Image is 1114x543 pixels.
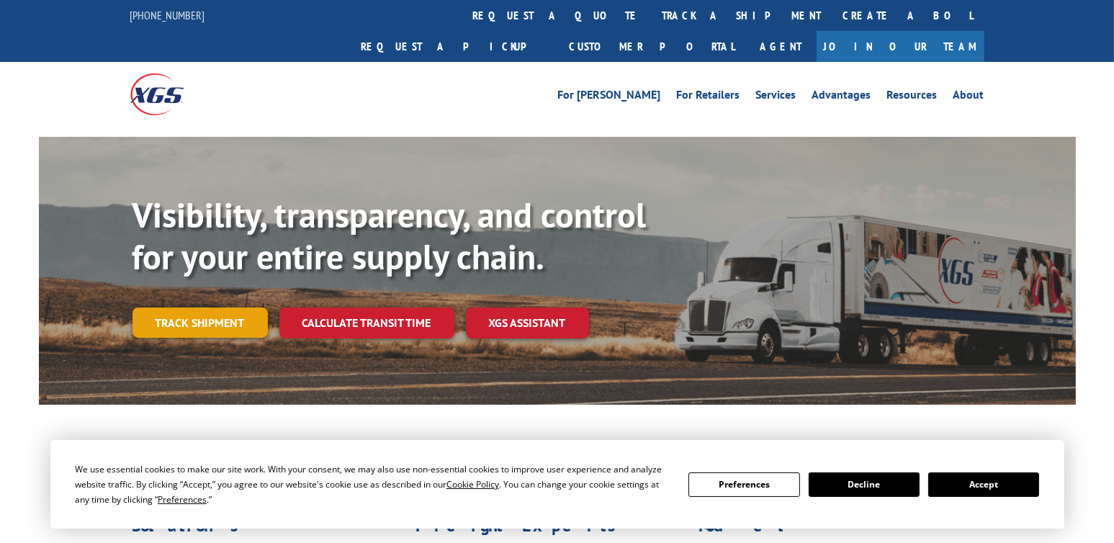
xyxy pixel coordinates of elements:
a: Request a pickup [351,31,559,62]
a: Track shipment [132,308,268,338]
a: About [953,89,984,105]
a: Services [756,89,796,105]
a: Agent [746,31,817,62]
b: Visibility, transparency, and control for your entire supply chain. [132,192,647,279]
a: [PHONE_NUMBER] [130,8,205,22]
a: For [PERSON_NAME] [558,89,661,105]
div: We use essential cookies to make our site work. With your consent, we may also use non-essential ... [75,462,671,507]
a: Advantages [812,89,871,105]
button: Accept [928,472,1039,497]
button: Decline [809,472,920,497]
span: Preferences [158,493,207,506]
a: Join Our Team [817,31,984,62]
a: Customer Portal [559,31,746,62]
a: Calculate transit time [279,308,454,338]
span: Cookie Policy [446,478,499,490]
button: Preferences [688,472,799,497]
a: For Retailers [677,89,740,105]
div: Cookie Consent Prompt [50,440,1064,529]
a: Resources [887,89,938,105]
a: XGS ASSISTANT [466,308,589,338]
